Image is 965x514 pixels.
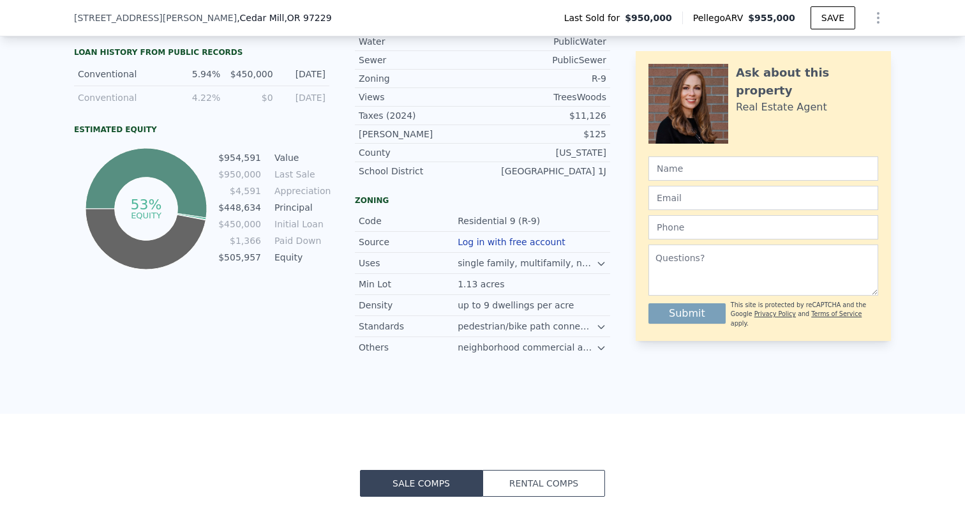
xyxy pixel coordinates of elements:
div: This site is protected by reCAPTCHA and the Google and apply. [731,301,878,328]
span: , Cedar Mill [237,11,331,24]
div: single family, multifamily, neighborhood commercial [458,257,596,269]
div: Min Lot [359,278,458,291]
span: [STREET_ADDRESS][PERSON_NAME] [74,11,237,24]
button: Sale Comps [360,470,482,497]
div: Water [359,35,482,48]
td: $1,366 [218,234,262,248]
input: Phone [648,215,878,239]
td: Initial Loan [272,217,329,231]
td: Appreciation [272,184,329,198]
td: Last Sale [272,167,329,181]
button: Rental Comps [482,470,605,497]
td: $450,000 [218,217,262,231]
div: Others [359,341,458,354]
td: Principal [272,200,329,215]
div: $450,000 [228,68,273,80]
div: Loan history from public records [74,47,329,57]
div: Conventional [78,91,168,104]
div: $0 [228,91,273,104]
div: Source [359,236,458,248]
div: Views [359,91,482,103]
button: SAVE [811,6,855,29]
div: [PERSON_NAME] [359,128,482,140]
span: Pellego ARV [693,11,749,24]
tspan: equity [131,210,161,220]
div: Real Estate Agent [736,100,827,115]
span: Last Sold for [564,11,625,24]
div: [US_STATE] [482,146,606,159]
input: Email [648,186,878,210]
a: Privacy Policy [754,310,796,317]
td: $448,634 [218,200,262,215]
td: $505,957 [218,250,262,264]
div: Density [359,299,458,312]
td: $4,591 [218,184,262,198]
div: 4.22% [176,91,220,104]
div: PublicWater [482,35,606,48]
div: pedestrian/bike path connections required [458,320,596,333]
div: PublicSewer [482,54,606,66]
td: Paid Down [272,234,329,248]
td: $950,000 [218,167,262,181]
input: Name [648,156,878,181]
div: Taxes (2024) [359,109,482,122]
div: Sewer [359,54,482,66]
div: Uses [359,257,458,269]
div: [GEOGRAPHIC_DATA] 1J [482,165,606,178]
div: $125 [482,128,606,140]
tspan: 53% [130,197,161,213]
div: $11,126 [482,109,606,122]
div: TreesWoods [482,91,606,103]
div: 5.94% [176,68,220,80]
button: Submit [648,303,726,324]
td: $954,591 [218,151,262,165]
div: Ask about this property [736,64,878,100]
div: Code [359,215,458,227]
div: R-9 [482,72,606,85]
div: County [359,146,482,159]
div: Zoning [355,195,610,206]
div: [DATE] [281,91,325,104]
div: [DATE] [281,68,325,80]
div: Standards [359,320,458,333]
div: Conventional [78,68,168,80]
td: Value [272,151,329,165]
div: Residential 9 (R-9) [458,215,542,227]
div: School District [359,165,482,178]
span: $950,000 [625,11,672,24]
a: Terms of Service [811,310,862,317]
div: neighborhood commercial area size cannot increase through plan amendment [458,341,596,354]
div: Zoning [359,72,482,85]
span: $955,000 [748,13,795,23]
div: Estimated Equity [74,125,329,135]
button: Log in with free account [458,237,565,247]
td: Equity [272,250,329,264]
button: Show Options [865,5,891,31]
div: up to 9 dwellings per acre [458,299,576,312]
div: 1.13 acres [458,278,507,291]
span: , OR 97229 [284,13,331,23]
